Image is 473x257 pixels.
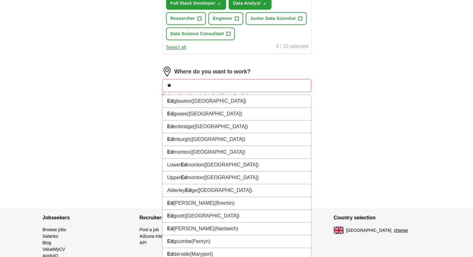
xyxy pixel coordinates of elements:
strong: Ed [167,200,174,206]
div: 8 / 10 selected [276,43,308,51]
strong: Ed [167,239,174,244]
span: ([GEOGRAPHIC_DATA]) [204,162,259,167]
li: [PERSON_NAME] [162,222,311,235]
strong: Ed [181,175,187,180]
li: Alderley ge [162,184,311,197]
span: ([GEOGRAPHIC_DATA]) [187,111,242,116]
strong: Ed [167,149,174,155]
button: change [394,227,408,234]
label: Where do you want to work? [174,68,251,76]
img: UK flag [334,227,344,234]
h4: Country selection [334,209,431,227]
span: (Maryport) [190,251,213,257]
span: [GEOGRAPHIC_DATA] [346,227,392,234]
li: enbridge [162,120,311,133]
li: gware [162,108,311,120]
img: location.png [162,67,172,77]
button: Data Science Consultant [166,27,235,40]
span: (Brechin) [215,200,235,206]
a: Browse jobs [43,227,66,232]
a: Blog [43,240,51,245]
span: ✓ [218,1,221,6]
span: ([GEOGRAPHIC_DATA]) [190,137,245,142]
span: ([GEOGRAPHIC_DATA]) [191,98,246,104]
strong: Ed [167,226,174,231]
div: Enter a location and select from the list [162,92,311,100]
li: gcott [162,210,311,222]
span: ✓ [263,1,267,6]
strong: Ed [167,213,174,218]
li: inburgh [162,133,311,146]
button: Researcher [166,12,206,25]
button: Select all [166,44,186,51]
span: (Penryn) [191,239,210,244]
li: Upper monton [162,171,311,184]
a: API [140,240,147,245]
span: Data Science Consultant [170,30,224,37]
span: Engineer [213,15,232,22]
li: monton [162,146,311,159]
span: ([GEOGRAPHIC_DATA]) [197,188,252,193]
li: Lower monton [162,159,311,171]
a: ValueMyCV [43,247,65,252]
strong: Ed [167,124,174,129]
strong: Ed [181,162,187,167]
a: Post a job [140,227,159,232]
button: Junior Data Scientist [246,12,307,25]
strong: Ed [167,98,174,104]
strong: Ed [185,188,191,193]
span: Researcher [170,15,195,22]
span: Junior Data Scientist [250,15,296,22]
a: Salaries [43,234,58,239]
strong: Ed [167,137,174,142]
li: gbaston [162,95,311,108]
li: [PERSON_NAME] [162,197,311,210]
button: Engineer [208,12,243,25]
strong: Ed [167,111,174,116]
span: (Nantwich) [215,226,238,231]
li: gcumbe [162,235,311,248]
span: ([GEOGRAPHIC_DATA]) [184,213,239,218]
strong: Ed [167,251,174,257]
a: Adzuna Intelligence [140,234,178,239]
span: ([GEOGRAPHIC_DATA]) [190,149,245,155]
span: ([GEOGRAPHIC_DATA]) [204,175,259,180]
span: ([GEOGRAPHIC_DATA]) [193,124,248,129]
